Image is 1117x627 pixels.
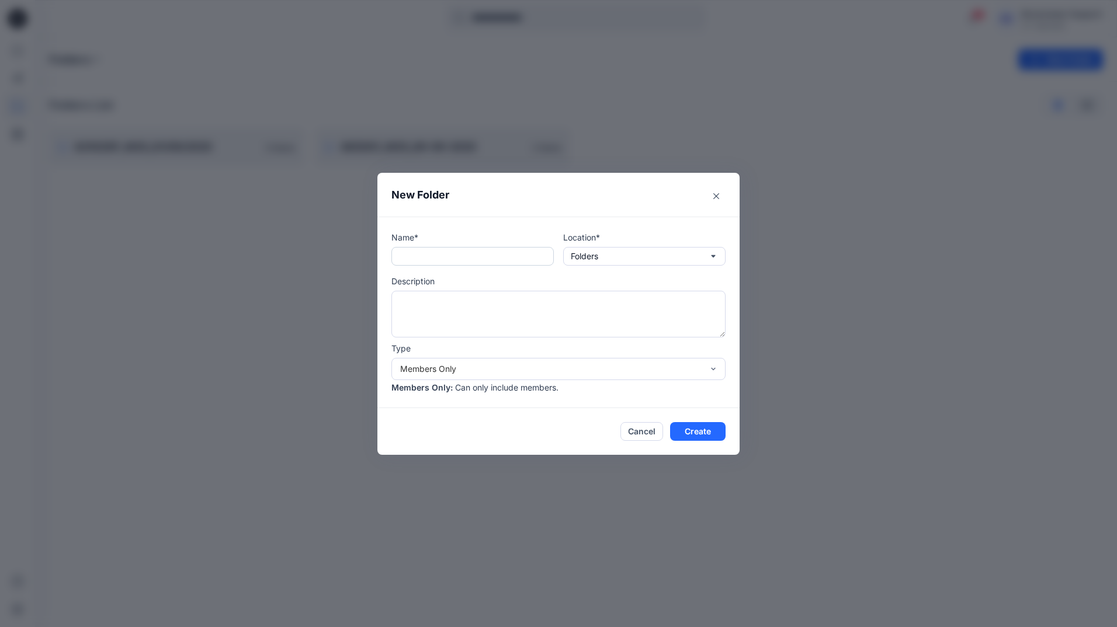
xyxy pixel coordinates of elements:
[707,187,726,205] button: Close
[391,381,453,393] p: Members Only :
[563,231,726,243] p: Location*
[391,342,726,354] p: Type
[620,422,663,441] button: Cancel
[391,275,726,287] p: Description
[400,363,703,375] div: Members Only
[391,231,554,243] p: Name*
[670,422,726,441] button: Create
[377,173,740,217] header: New Folder
[455,381,558,393] p: Can only include members.
[563,247,726,266] button: Folders
[571,250,598,263] p: Folders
